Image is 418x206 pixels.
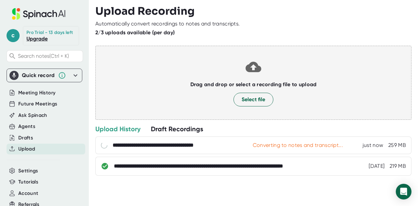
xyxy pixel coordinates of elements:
div: Draft Recordings [151,125,203,133]
span: c [7,29,20,42]
button: Tutorials [18,178,38,186]
div: 9/10/2025, 12:06:37 PM [362,142,383,149]
div: Pro Trial - 13 days left [26,30,73,36]
div: 219 MB [390,163,406,169]
button: Ask Spinach [18,112,47,119]
div: Converting to notes and transcript... [253,142,343,149]
div: Quick record [9,69,79,82]
button: Settings [18,167,38,175]
div: 9/8/2025, 10:30:41 PM [369,163,384,169]
b: Drag and drop or select a recording file to upload [190,81,317,87]
div: Upload History [95,125,140,133]
div: Open Intercom Messenger [396,184,411,199]
a: Upgrade [26,36,48,42]
button: Select file [233,93,273,106]
span: Select file [242,96,265,103]
h3: Upload Recording [95,5,411,17]
span: Search notes (Ctrl + K) [18,53,69,59]
div: Quick record [22,72,55,79]
b: 2/3 uploads available (per day) [95,29,175,36]
button: Drafts [18,134,33,142]
button: Future Meetings [18,100,57,108]
button: Upload [18,145,35,153]
button: Account [18,190,38,197]
button: Meeting History [18,89,56,97]
div: 259 MB [388,142,406,149]
div: Automatically convert recordings to notes and transcripts. [95,21,240,27]
button: Agents [18,123,35,130]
